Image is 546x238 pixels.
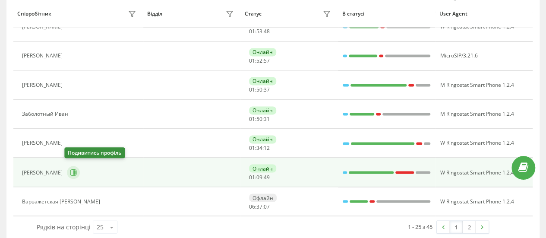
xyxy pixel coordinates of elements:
div: Подивитись профіль [64,147,125,158]
div: [PERSON_NAME] [22,140,65,146]
div: Онлайн [249,106,276,114]
div: 25 [97,222,104,231]
div: : : [249,116,270,122]
span: 06 [249,203,255,210]
div: Відділ [147,11,162,17]
div: 1 - 25 з 45 [408,222,432,231]
div: Онлайн [249,77,276,85]
div: User Agent [439,11,529,17]
div: [PERSON_NAME] [22,24,65,30]
div: Статус [245,11,262,17]
span: MicroSIP/3.21.6 [440,52,477,59]
span: 49 [264,173,270,181]
span: 53 [256,28,262,35]
div: Онлайн [249,135,276,143]
span: 57 [264,57,270,64]
span: 50 [256,86,262,93]
span: Рядків на сторінці [37,222,91,231]
a: 1 [450,221,463,233]
div: Онлайн [249,164,276,172]
div: : : [249,58,270,64]
span: 37 [256,203,262,210]
span: 48 [264,28,270,35]
span: 50 [256,115,262,123]
div: [PERSON_NAME] [22,82,65,88]
div: [PERSON_NAME] [22,169,65,175]
div: Варважетская [PERSON_NAME] [22,198,102,204]
div: Онлайн [249,48,276,56]
span: 37 [264,86,270,93]
span: 01 [249,86,255,93]
span: 01 [249,144,255,152]
span: 34 [256,144,262,152]
span: W Ringostat Smart Phone 1.2.4 [440,168,514,176]
span: 01 [249,57,255,64]
span: 52 [256,57,262,64]
div: Заболотный Иван [22,111,70,117]
span: W Ringostat Smart Phone 1.2.4 [440,197,514,205]
div: : : [249,203,270,209]
div: : : [249,174,270,180]
div: : : [249,145,270,151]
span: W Ringostat Smart Phone 1.2.4 [440,139,514,146]
span: 07 [264,203,270,210]
span: M Ringostat Smart Phone 1.2.4 [440,81,514,89]
div: [PERSON_NAME] [22,53,65,59]
span: 12 [264,144,270,152]
span: 31 [264,115,270,123]
div: : : [249,29,270,35]
span: 09 [256,173,262,181]
span: 01 [249,173,255,181]
div: : : [249,87,270,93]
span: M Ringostat Smart Phone 1.2.4 [440,110,514,117]
div: В статусі [342,11,431,17]
div: Офлайн [249,194,277,202]
span: 01 [249,28,255,35]
span: 01 [249,115,255,123]
div: Співробітник [17,11,51,17]
a: 2 [463,221,476,233]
